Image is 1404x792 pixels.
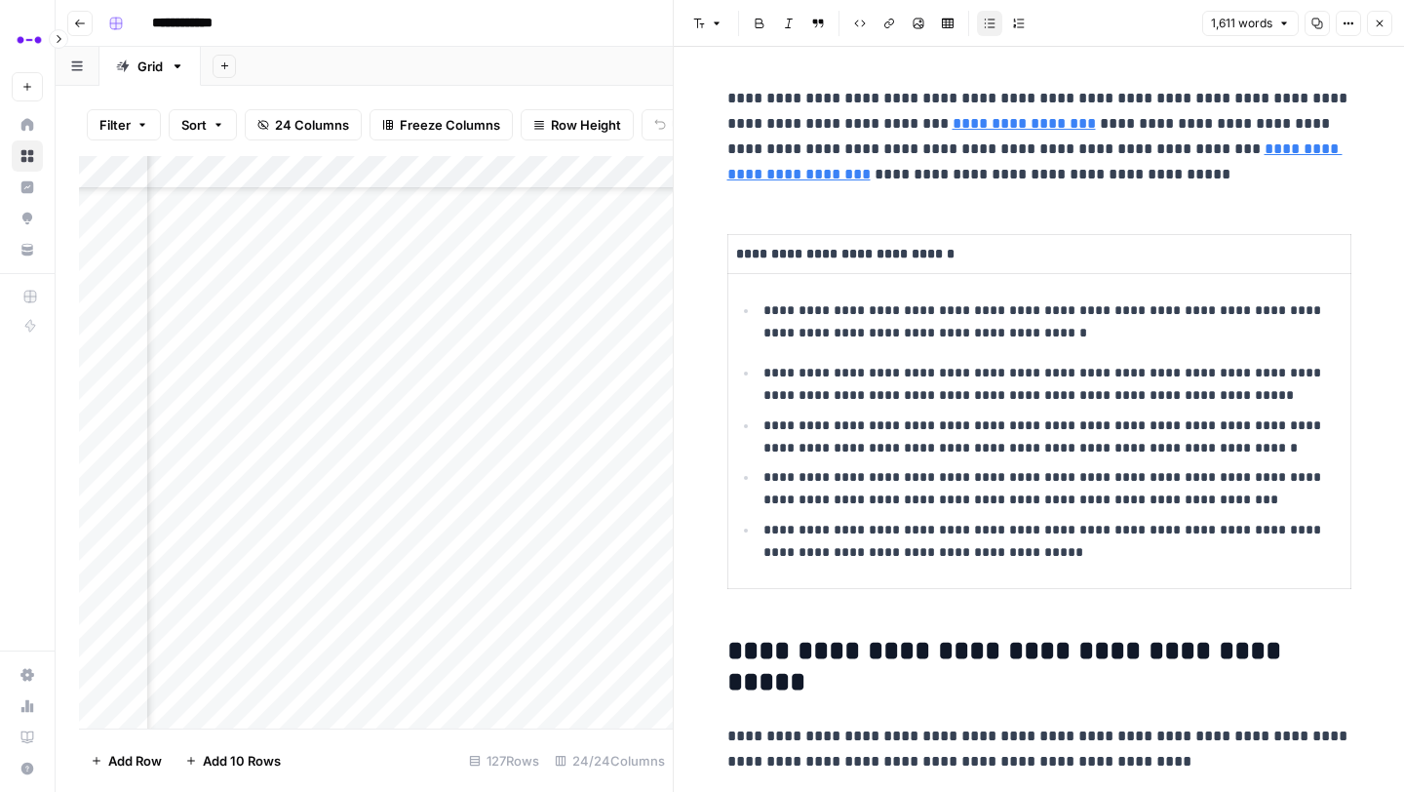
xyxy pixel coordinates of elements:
[174,745,292,776] button: Add 10 Rows
[400,115,500,135] span: Freeze Columns
[12,16,43,64] button: Workspace: Abacum
[547,745,673,776] div: 24/24 Columns
[79,745,174,776] button: Add Row
[108,751,162,771] span: Add Row
[137,57,163,76] div: Grid
[370,109,513,140] button: Freeze Columns
[1211,15,1272,32] span: 1,611 words
[12,659,43,691] a: Settings
[12,109,43,140] a: Home
[169,109,237,140] button: Sort
[12,234,43,265] a: Your Data
[12,172,43,203] a: Insights
[181,115,207,135] span: Sort
[275,115,349,135] span: 24 Columns
[1202,11,1299,36] button: 1,611 words
[12,691,43,722] a: Usage
[87,109,161,140] button: Filter
[521,109,634,140] button: Row Height
[12,140,43,172] a: Browse
[12,22,47,58] img: Abacum Logo
[12,722,43,753] a: Learning Hub
[551,115,621,135] span: Row Height
[12,753,43,784] button: Help + Support
[203,751,281,771] span: Add 10 Rows
[245,109,362,140] button: 24 Columns
[461,745,547,776] div: 127 Rows
[642,109,718,140] button: Undo
[99,47,201,86] a: Grid
[12,203,43,234] a: Opportunities
[99,115,131,135] span: Filter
